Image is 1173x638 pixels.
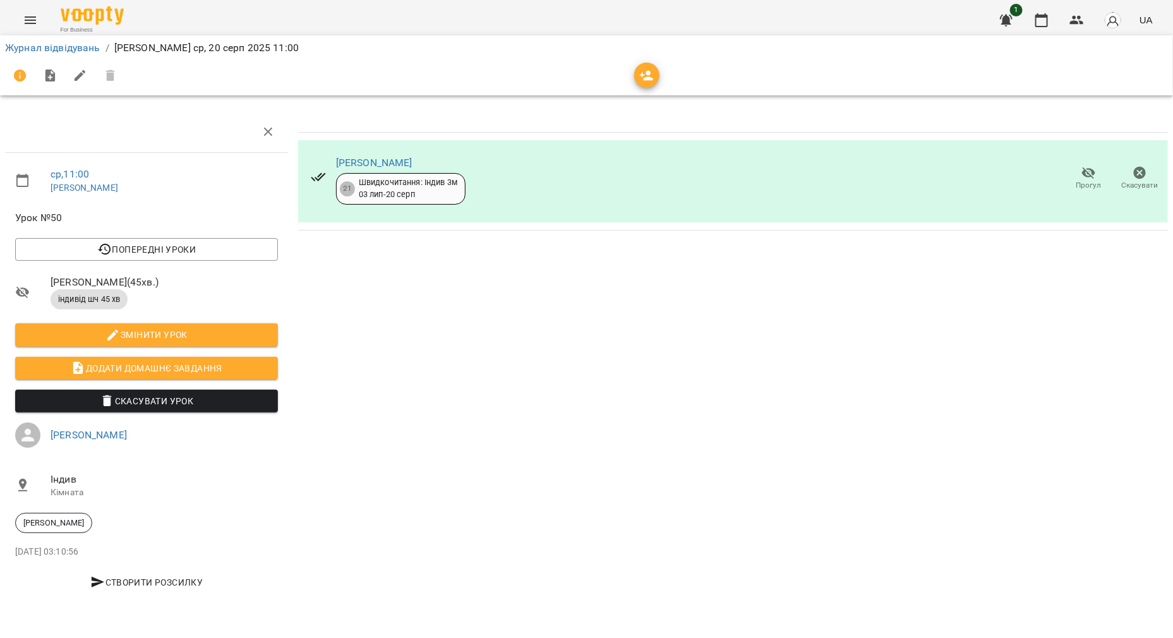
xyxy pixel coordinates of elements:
button: Menu [15,5,45,35]
div: Швидкочитання: Індив 3м 03 лип - 20 серп [359,177,457,200]
a: [PERSON_NAME] [51,183,118,193]
span: 1 [1010,4,1023,16]
a: [PERSON_NAME] [51,429,127,441]
img: Voopty Logo [61,6,124,25]
img: avatar_s.png [1104,11,1122,29]
span: [PERSON_NAME] [16,517,92,529]
span: Змінити урок [25,327,268,342]
span: [PERSON_NAME] ( 45 хв. ) [51,275,278,290]
span: Урок №50 [15,210,278,226]
span: Попередні уроки [25,242,268,257]
button: Додати домашнє завдання [15,357,278,380]
p: Кімната [51,486,278,499]
button: Скасувати Урок [15,390,278,412]
span: Прогул [1076,180,1102,191]
span: Скасувати [1122,180,1158,191]
span: UA [1140,13,1153,27]
button: Змінити урок [15,323,278,346]
button: Прогул [1063,161,1114,196]
nav: breadcrumb [5,40,1168,56]
span: Скасувати Урок [25,394,268,409]
a: Журнал відвідувань [5,42,100,54]
li: / [105,40,109,56]
p: [DATE] 03:10:56 [15,546,278,558]
button: Попередні уроки [15,238,278,261]
button: UA [1134,8,1158,32]
span: Створити розсилку [20,575,273,590]
span: For Business [61,26,124,34]
span: Додати домашнє завдання [25,361,268,376]
div: [PERSON_NAME] [15,513,92,533]
button: Скасувати [1114,161,1165,196]
div: 21 [340,181,355,196]
a: ср , 11:00 [51,168,89,180]
a: [PERSON_NAME] [336,157,412,169]
button: Створити розсилку [15,571,278,594]
span: індивід шч 45 хв [51,294,128,305]
span: Індив [51,472,278,487]
p: [PERSON_NAME] ср, 20 серп 2025 11:00 [114,40,299,56]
